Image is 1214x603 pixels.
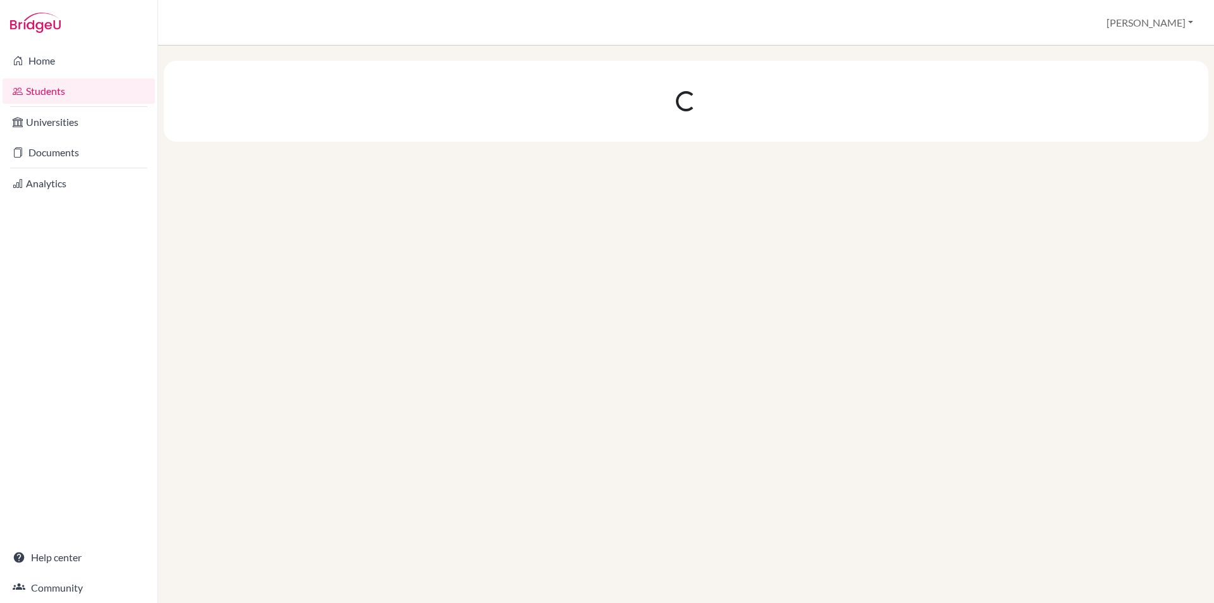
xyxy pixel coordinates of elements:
a: Community [3,575,155,600]
a: Analytics [3,171,155,196]
button: [PERSON_NAME] [1101,11,1199,35]
a: Help center [3,545,155,570]
a: Home [3,48,155,73]
img: Bridge-U [10,13,61,33]
a: Students [3,78,155,104]
a: Universities [3,109,155,135]
a: Documents [3,140,155,165]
